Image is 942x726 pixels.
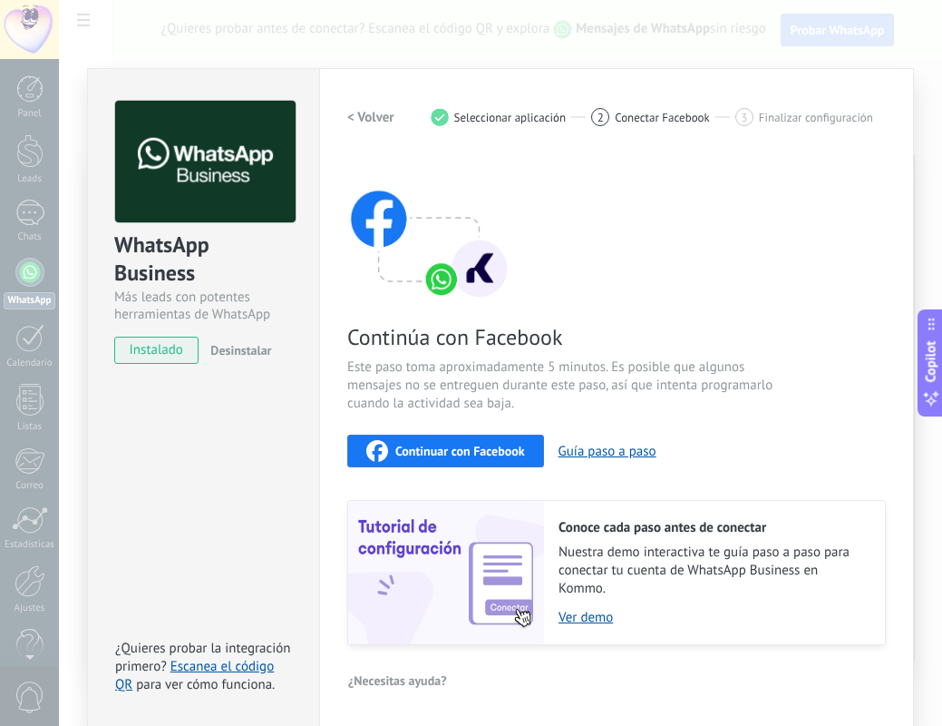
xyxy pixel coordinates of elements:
span: Conectar Facebook [615,111,710,124]
div: Más leads con potentes herramientas de WhatsApp [114,289,293,323]
span: Nuestra demo interactiva te guía paso a paso para conectar tu cuenta de WhatsApp Business en Kommo. [558,544,867,598]
span: Desinstalar [210,342,271,358]
span: Seleccionar aplicación [454,111,567,124]
span: instalado [115,337,198,364]
span: para ver cómo funciona. [136,676,275,693]
span: Continúa con Facebook [347,323,779,351]
button: Continuar con Facebook [347,435,544,467]
img: logo_main.png [115,101,296,223]
a: Escanea el código QR [115,658,274,693]
h2: < Volver [347,109,394,126]
span: Continuar con Facebook [395,445,525,457]
span: 2 [597,110,604,125]
button: Guía paso a paso [558,443,656,460]
span: ¿Quieres probar la integración primero? [115,640,291,675]
button: < Volver [347,101,394,133]
button: Desinstalar [203,337,271,364]
span: Finalizar configuración [759,111,873,124]
h2: Conoce cada paso antes de conectar [558,519,867,536]
span: Copilot [922,341,940,383]
span: Este paso toma aproximadamente 5 minutos. Es posible que algunos mensajes no se entreguen durante... [347,358,779,413]
button: ¿Necesitas ayuda? [347,667,448,694]
span: 3 [741,110,747,125]
a: Ver demo [558,609,867,626]
img: connect with facebook [347,155,510,300]
div: WhatsApp Business [114,231,293,289]
span: ¿Necesitas ayuda? [348,674,447,687]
